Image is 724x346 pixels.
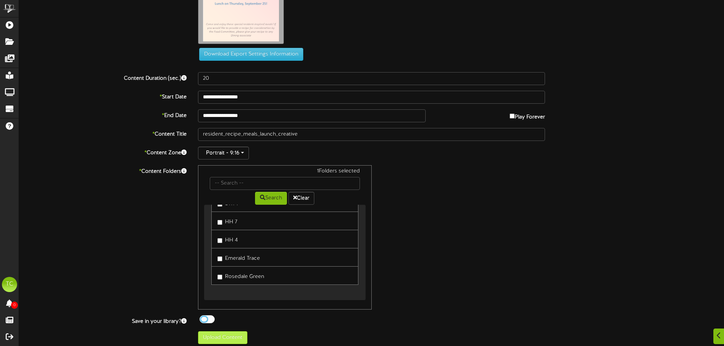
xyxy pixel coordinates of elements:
[217,216,237,226] label: HH 7
[288,192,314,205] button: Clear
[204,167,365,177] div: 1 Folders selected
[198,331,247,344] button: Upload Content
[13,72,192,82] label: Content Duration (sec.)
[199,48,303,61] button: Download Export Settings Information
[2,277,17,292] div: TC
[217,256,222,261] input: Emerald Trace
[13,165,192,175] label: Content Folders
[217,270,264,281] label: Rosedale Green
[217,252,260,262] label: Emerald Trace
[13,147,192,157] label: Content Zone
[217,234,238,244] label: HH 4
[255,192,287,205] button: Search
[510,114,515,118] input: Play Forever
[217,275,222,280] input: Rosedale Green
[198,147,249,160] button: Portrait - 9:16
[210,177,360,190] input: -- Search --
[13,91,192,101] label: Start Date
[13,109,192,120] label: End Date
[13,128,192,138] label: Content Title
[13,315,192,325] label: Save in your library?
[217,238,222,243] input: HH 4
[198,128,545,141] input: Title of this Content
[195,51,303,57] a: Download Export Settings Information
[510,109,545,121] label: Play Forever
[11,302,18,309] span: 0
[217,220,222,225] input: HH 7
